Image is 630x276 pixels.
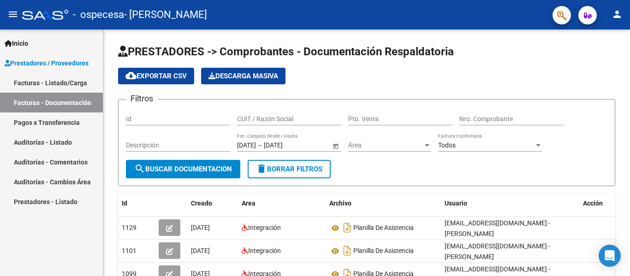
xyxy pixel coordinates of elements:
[353,224,414,232] span: Planilla De Asistencia
[122,224,137,231] span: 1129
[331,141,340,151] button: Open calendar
[5,58,89,68] span: Prestadores / Proveedores
[248,224,281,231] span: Integración
[118,68,194,84] button: Exportar CSV
[118,45,454,58] span: PRESTADORES -> Comprobantes - Documentación Respaldatoria
[242,200,256,207] span: Area
[125,72,187,80] span: Exportar CSV
[256,165,322,173] span: Borrar Filtros
[445,200,467,207] span: Usuario
[134,163,145,174] mat-icon: search
[341,243,353,258] i: Descargar documento
[248,160,331,178] button: Borrar Filtros
[329,200,351,207] span: Archivo
[122,247,137,254] span: 1101
[187,194,238,213] datatable-header-cell: Creado
[191,247,210,254] span: [DATE]
[237,141,256,149] input: Fecha inicio
[7,9,18,20] mat-icon: menu
[126,160,240,178] button: Buscar Documentacion
[583,200,603,207] span: Acción
[341,220,353,235] i: Descargar documento
[5,38,28,48] span: Inicio
[258,141,262,149] span: –
[264,141,309,149] input: Fecha fin
[201,68,285,84] app-download-masive: Descarga masiva de comprobantes (adjuntos)
[124,5,207,25] span: - [PERSON_NAME]
[441,194,579,213] datatable-header-cell: Usuario
[248,247,281,254] span: Integración
[238,194,326,213] datatable-header-cell: Area
[445,242,550,260] span: [EMAIL_ADDRESS][DOMAIN_NAME] - [PERSON_NAME]
[445,219,550,237] span: [EMAIL_ADDRESS][DOMAIN_NAME] - [PERSON_NAME]
[208,72,278,80] span: Descarga Masiva
[348,141,423,149] span: Área
[353,247,414,255] span: Planilla De Asistencia
[118,194,155,213] datatable-header-cell: Id
[73,5,124,25] span: - ospecesa
[201,68,285,84] button: Descarga Masiva
[126,92,158,105] h3: Filtros
[122,200,127,207] span: Id
[579,194,625,213] datatable-header-cell: Acción
[438,141,456,149] span: Todos
[256,163,267,174] mat-icon: delete
[125,70,137,81] mat-icon: cloud_download
[326,194,441,213] datatable-header-cell: Archivo
[599,245,621,267] div: Open Intercom Messenger
[191,224,210,231] span: [DATE]
[612,9,623,20] mat-icon: person
[134,165,232,173] span: Buscar Documentacion
[191,200,212,207] span: Creado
